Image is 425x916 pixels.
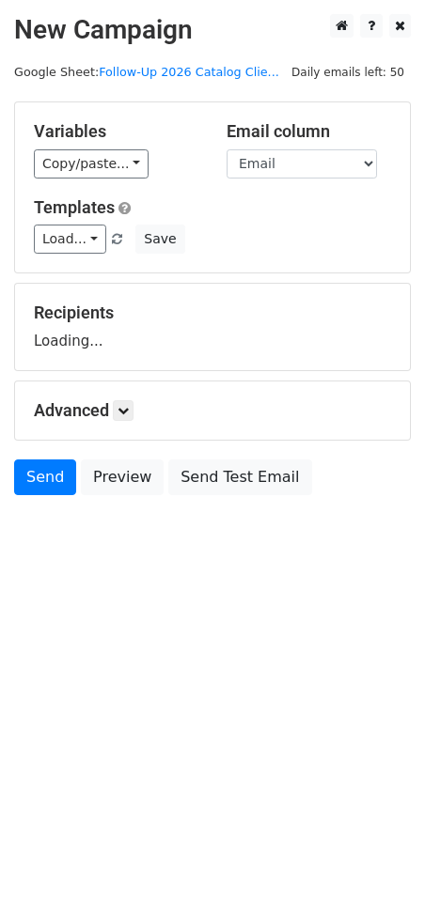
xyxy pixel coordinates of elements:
h5: Email column [227,121,391,142]
h5: Recipients [34,303,391,323]
h5: Variables [34,121,198,142]
span: Daily emails left: 50 [285,62,411,83]
small: Google Sheet: [14,65,279,79]
div: Loading... [34,303,391,351]
a: Load... [34,225,106,254]
a: Templates [34,197,115,217]
a: Send [14,459,76,495]
a: Preview [81,459,164,495]
a: Copy/paste... [34,149,149,179]
a: Follow-Up 2026 Catalog Clie... [99,65,279,79]
a: Daily emails left: 50 [285,65,411,79]
h2: New Campaign [14,14,411,46]
a: Send Test Email [168,459,311,495]
h5: Advanced [34,400,391,421]
button: Save [135,225,184,254]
